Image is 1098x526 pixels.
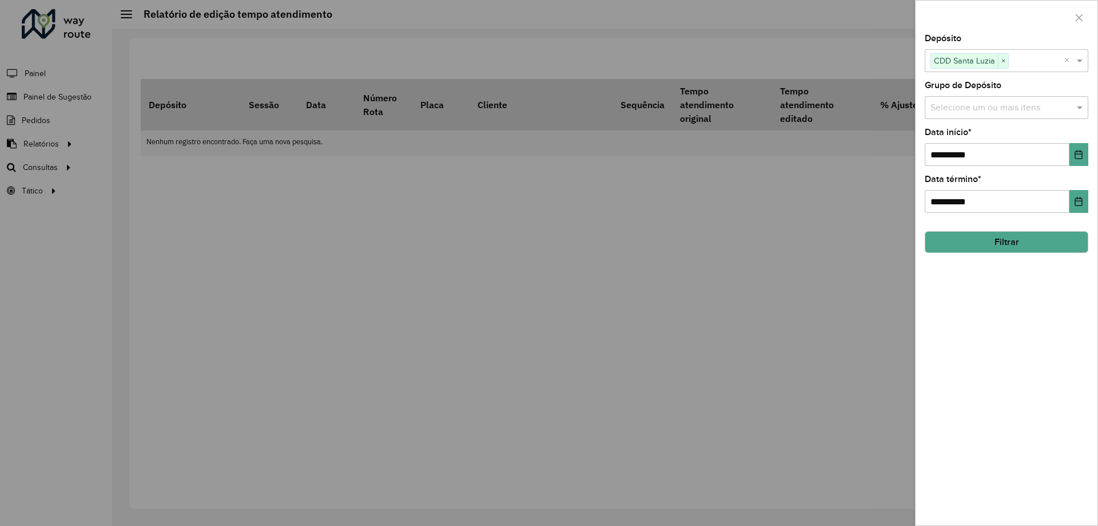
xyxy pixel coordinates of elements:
label: Grupo de Depósito [925,78,1001,92]
button: Choose Date [1069,143,1088,166]
span: CDD Santa Luzia [931,54,998,68]
span: × [998,54,1008,68]
button: Filtrar [925,231,1088,253]
label: Data término [925,172,981,186]
button: Choose Date [1069,190,1088,213]
label: Data início [925,125,972,139]
span: Clear all [1064,54,1074,68]
label: Depósito [925,31,961,45]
